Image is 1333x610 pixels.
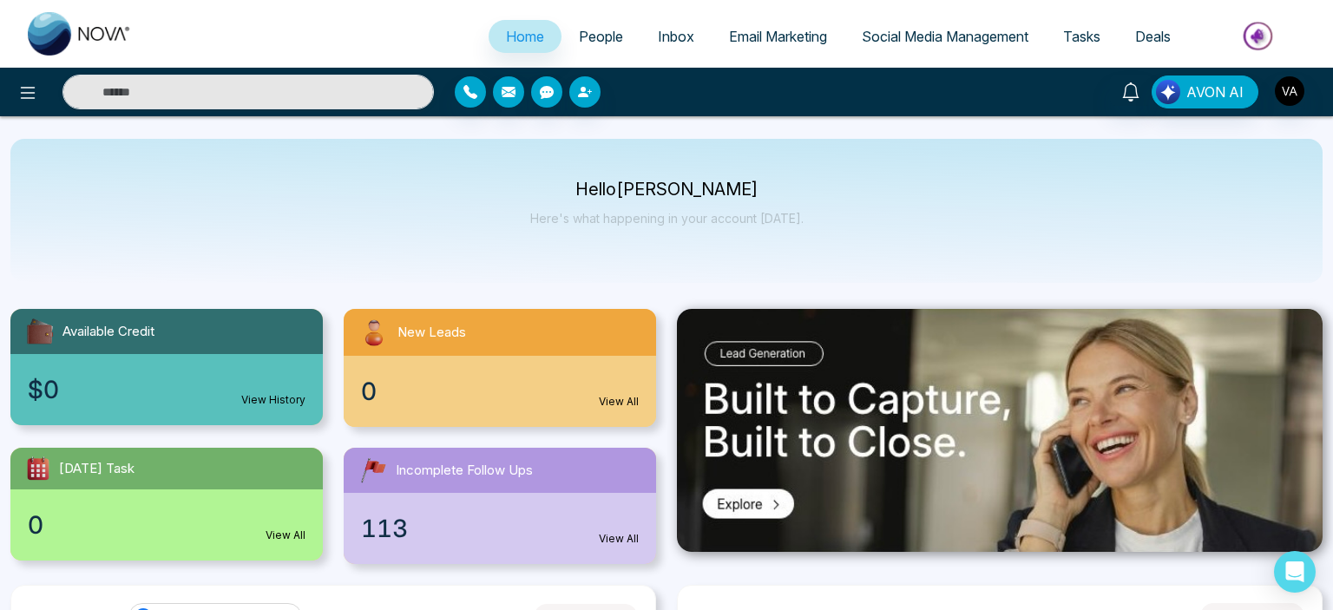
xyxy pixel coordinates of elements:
[677,309,1323,552] img: .
[1274,551,1316,593] div: Open Intercom Messenger
[361,373,377,410] span: 0
[62,322,154,342] span: Available Credit
[1118,20,1188,53] a: Deals
[397,323,466,343] span: New Leads
[1135,28,1171,45] span: Deals
[640,20,712,53] a: Inbox
[28,507,43,543] span: 0
[1186,82,1244,102] span: AVON AI
[266,528,305,543] a: View All
[561,20,640,53] a: People
[1197,16,1323,56] img: Market-place.gif
[862,28,1028,45] span: Social Media Management
[844,20,1046,53] a: Social Media Management
[1152,75,1258,108] button: AVON AI
[59,459,135,479] span: [DATE] Task
[530,182,804,197] p: Hello [PERSON_NAME]
[333,309,666,427] a: New Leads0View All
[24,316,56,347] img: availableCredit.svg
[28,12,132,56] img: Nova CRM Logo
[489,20,561,53] a: Home
[530,211,804,226] p: Here's what happening in your account [DATE].
[361,510,408,547] span: 113
[24,455,52,482] img: todayTask.svg
[1046,20,1118,53] a: Tasks
[658,28,694,45] span: Inbox
[1156,80,1180,104] img: Lead Flow
[712,20,844,53] a: Email Marketing
[28,371,59,408] span: $0
[358,316,391,349] img: newLeads.svg
[729,28,827,45] span: Email Marketing
[1275,76,1304,106] img: User Avatar
[358,455,389,486] img: followUps.svg
[599,531,639,547] a: View All
[1063,28,1100,45] span: Tasks
[396,461,533,481] span: Incomplete Follow Ups
[579,28,623,45] span: People
[333,448,666,564] a: Incomplete Follow Ups113View All
[241,392,305,408] a: View History
[506,28,544,45] span: Home
[599,394,639,410] a: View All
